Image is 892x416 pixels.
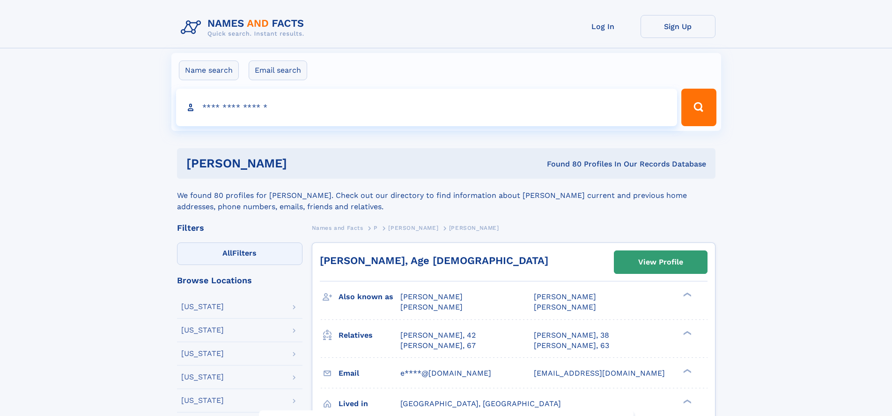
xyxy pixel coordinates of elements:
div: View Profile [638,251,683,273]
span: [PERSON_NAME] [400,292,463,301]
img: Logo Names and Facts [177,15,312,40]
span: [PERSON_NAME] [400,303,463,311]
a: [PERSON_NAME], 63 [534,340,609,351]
span: [GEOGRAPHIC_DATA], [GEOGRAPHIC_DATA] [400,399,561,408]
a: View Profile [614,251,707,273]
div: ❯ [681,330,692,336]
div: Found 80 Profiles In Our Records Database [417,159,706,169]
a: [PERSON_NAME], Age [DEMOGRAPHIC_DATA] [320,255,548,266]
h3: Relatives [339,327,400,343]
div: ❯ [681,292,692,298]
a: Sign Up [641,15,715,38]
div: ❯ [681,398,692,404]
h3: Email [339,365,400,381]
span: [PERSON_NAME] [534,303,596,311]
a: [PERSON_NAME], 67 [400,340,476,351]
span: All [222,249,232,257]
label: Name search [179,61,239,80]
h1: [PERSON_NAME] [186,158,417,169]
label: Email search [249,61,307,80]
span: [PERSON_NAME] [534,292,596,301]
a: P [374,222,378,234]
div: We found 80 profiles for [PERSON_NAME]. Check out our directory to find information about [PERSON... [177,179,715,212]
div: [US_STATE] [181,326,224,334]
button: Search Button [681,89,716,126]
div: Filters [177,224,302,232]
div: [US_STATE] [181,350,224,357]
div: Browse Locations [177,276,302,285]
h3: Lived in [339,396,400,412]
label: Filters [177,242,302,265]
div: [US_STATE] [181,397,224,404]
h3: Also known as [339,289,400,305]
div: ❯ [681,368,692,374]
span: [EMAIL_ADDRESS][DOMAIN_NAME] [534,369,665,378]
a: [PERSON_NAME] [388,222,438,234]
a: Names and Facts [312,222,363,234]
span: [PERSON_NAME] [449,225,499,231]
span: P [374,225,378,231]
div: [US_STATE] [181,373,224,381]
div: [US_STATE] [181,303,224,310]
a: [PERSON_NAME], 38 [534,330,609,340]
a: [PERSON_NAME], 42 [400,330,476,340]
input: search input [176,89,678,126]
span: [PERSON_NAME] [388,225,438,231]
a: Log In [566,15,641,38]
